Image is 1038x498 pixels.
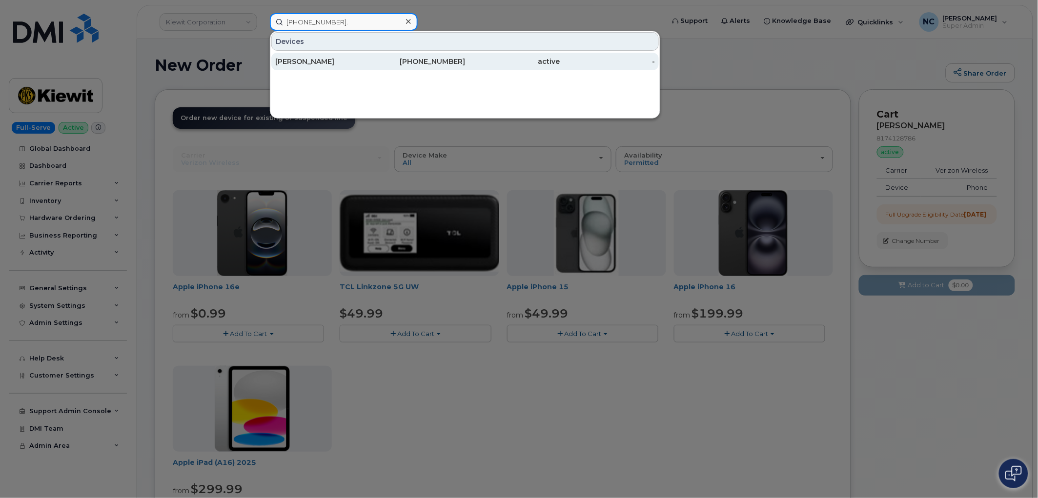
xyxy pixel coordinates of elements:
img: Open chat [1005,466,1022,481]
div: Devices [271,32,659,51]
div: [PERSON_NAME] [275,57,370,66]
a: [PERSON_NAME][PHONE_NUMBER]active- [271,53,659,70]
div: - [560,57,655,66]
div: active [465,57,560,66]
div: [PHONE_NUMBER] [370,57,466,66]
